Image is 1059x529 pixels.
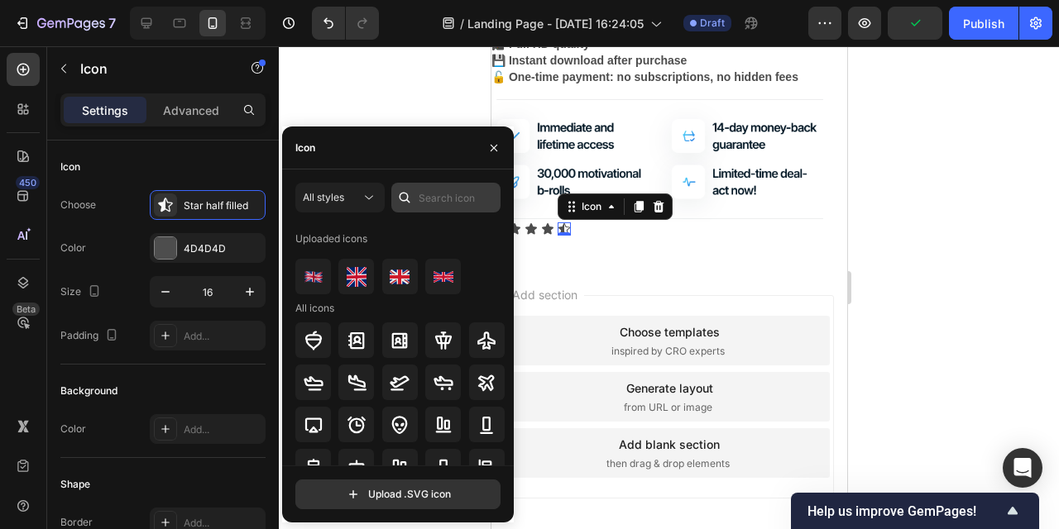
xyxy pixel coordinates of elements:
div: Publish [963,15,1004,32]
span: All styles [303,191,344,203]
div: Color [60,241,86,255]
iframe: Design area [491,46,847,529]
div: Uploaded icons [295,226,367,252]
div: Undo/Redo [312,7,379,40]
div: Padding [60,325,122,347]
button: Publish [949,7,1018,40]
p: Icon [80,59,221,79]
p: Advanced [163,102,219,119]
span: / [460,15,464,32]
div: Add... [184,329,261,344]
input: Search icon [391,183,501,212]
div: All icons [295,301,334,316]
div: Add... [184,422,261,437]
span: Draft [700,16,725,31]
div: Open Intercom Messenger [1003,448,1042,488]
div: Choose [60,198,96,212]
span: Help us improve GemPages! [807,503,1003,519]
div: Size [60,281,104,303]
div: Background [60,384,117,398]
button: 7 [7,7,123,40]
p: Settings [82,102,128,119]
div: 4D4D4D [184,241,261,256]
span: Landing Page - [DATE] 16:24:05 [467,15,644,32]
div: Beta [12,303,40,316]
p: 7 [108,13,116,33]
div: Icon [295,141,315,155]
button: Upload .SVG icon [295,479,501,509]
button: All styles [295,183,385,212]
button: Show survey - Help us improve GemPages! [807,501,1023,521]
div: Icon [60,160,80,174]
div: Star half filled [184,198,261,213]
div: 450 [16,176,40,189]
div: Shape [60,477,90,492]
div: Upload .SVG icon [345,486,451,503]
div: Color [60,422,86,436]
